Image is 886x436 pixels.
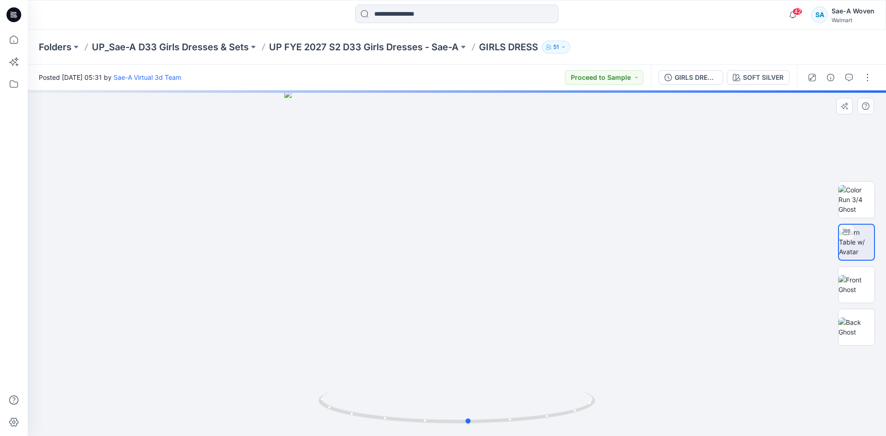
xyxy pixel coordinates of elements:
[39,72,181,82] span: Posted [DATE] 05:31 by
[114,73,181,81] a: Sae-A Virtual 3d Team
[675,72,717,83] div: GIRLS DRESS_REV_SOFT SILVER
[832,6,874,17] div: Sae-A Woven
[659,70,723,85] button: GIRLS DRESS_REV_SOFT SILVER
[838,185,874,214] img: Color Run 3/4 Ghost
[727,70,790,85] button: SOFT SILVER
[553,42,559,52] p: 51
[269,41,459,54] a: UP FYE 2027 S2 D33 Girls Dresses - Sae-A
[743,72,784,83] div: SOFT SILVER
[838,317,874,337] img: Back Ghost
[479,41,538,54] p: GIRLS DRESS
[39,41,72,54] a: Folders
[823,70,838,85] button: Details
[92,41,249,54] a: UP_Sae-A D33 Girls Dresses & Sets
[792,8,802,15] span: 42
[838,275,874,294] img: Front Ghost
[811,6,828,23] div: SA
[832,17,874,24] div: Walmart
[542,41,570,54] button: 51
[839,227,874,257] img: Turn Table w/ Avatar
